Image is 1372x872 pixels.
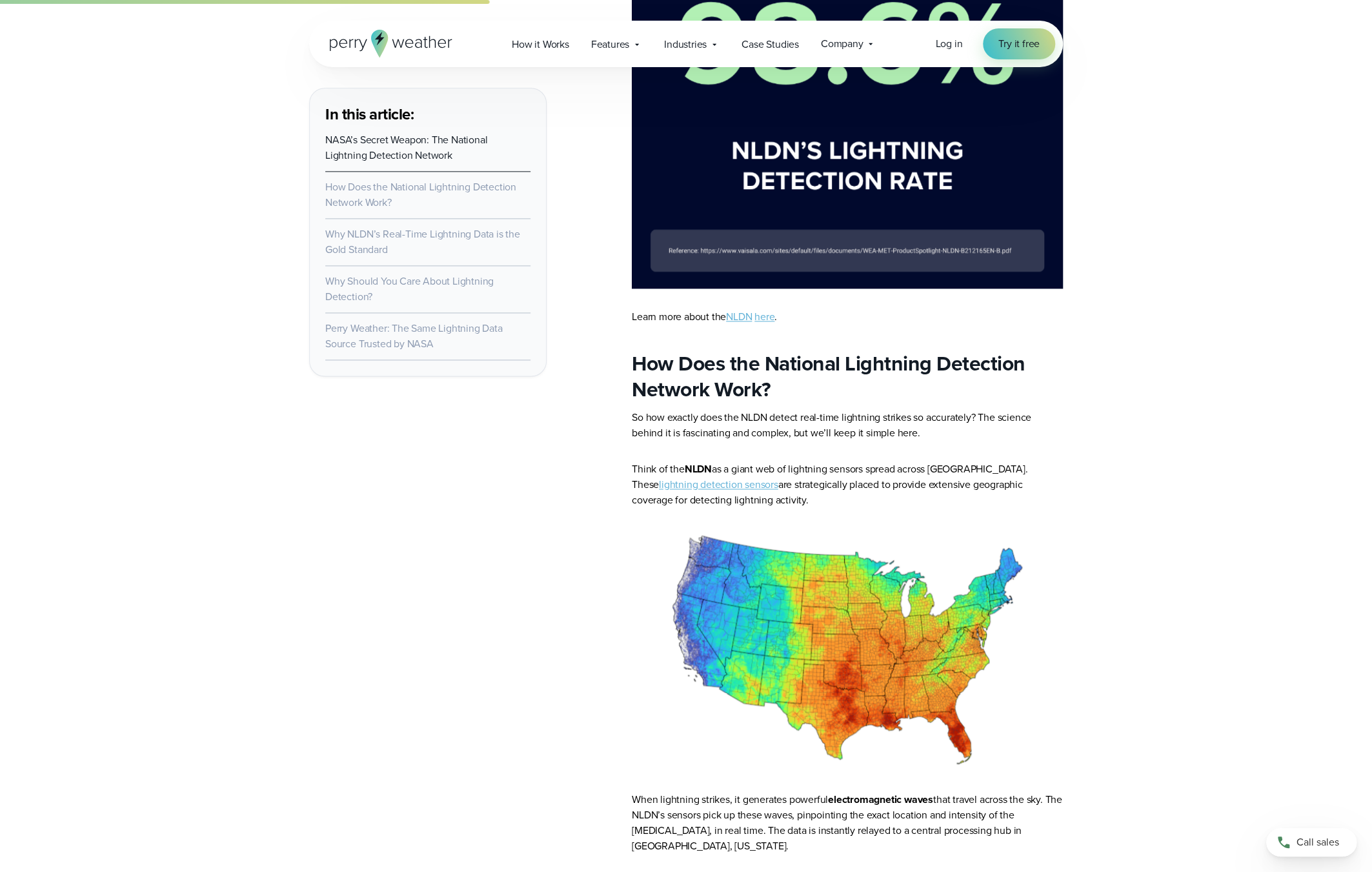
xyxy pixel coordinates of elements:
a: How Does the National Lightning Detection Network Work? [325,179,516,210]
span: Case Studies [741,37,799,52]
span: Try it free [998,36,1040,52]
p: So how exactly does the NLDN detect real-time lightning strikes so accurately? The science behind... [632,410,1063,441]
p: Think of the as a giant web of lightning sensors spread across [GEOGRAPHIC_DATA]. These are strat... [632,461,1063,508]
span: Company [821,36,863,52]
span: Features [591,37,629,52]
strong: electromagnetic waves [828,791,933,806]
a: How it Works [501,31,580,57]
a: Log in [935,36,962,52]
span: Call sales [1296,835,1339,850]
a: here [754,309,774,324]
a: Try it free [983,28,1055,59]
p: When lightning strikes, it generates powerful that travel across the sky. The NLDN’s sensors pick... [632,791,1063,853]
a: Case Studies [731,31,810,57]
a: Perry Weather: The Same Lightning Data Source Trusted by NASA [325,321,502,351]
a: Why NLDN’s Real-Time Lightning Data is the Gold Standard [325,227,520,257]
h3: In this article: [325,104,530,125]
span: Log in [935,36,962,51]
a: Call sales [1266,828,1357,857]
h2: How Does the National Lightning Detection Network Work? [632,350,1063,402]
a: Why Should You Care About Lightning Detection? [325,274,494,304]
a: lightning detection sensors [659,477,778,492]
a: NLDN [726,309,752,324]
span: Industries [664,37,707,52]
img: NLDN Lightning Detection Map National lightning detection network [632,529,1063,771]
a: NASA’s Secret Weapon: The National Lightning Detection Network [325,132,487,163]
p: Learn more about the . [632,309,1063,325]
strong: NLDN [685,461,712,476]
span: How it Works [512,37,569,52]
